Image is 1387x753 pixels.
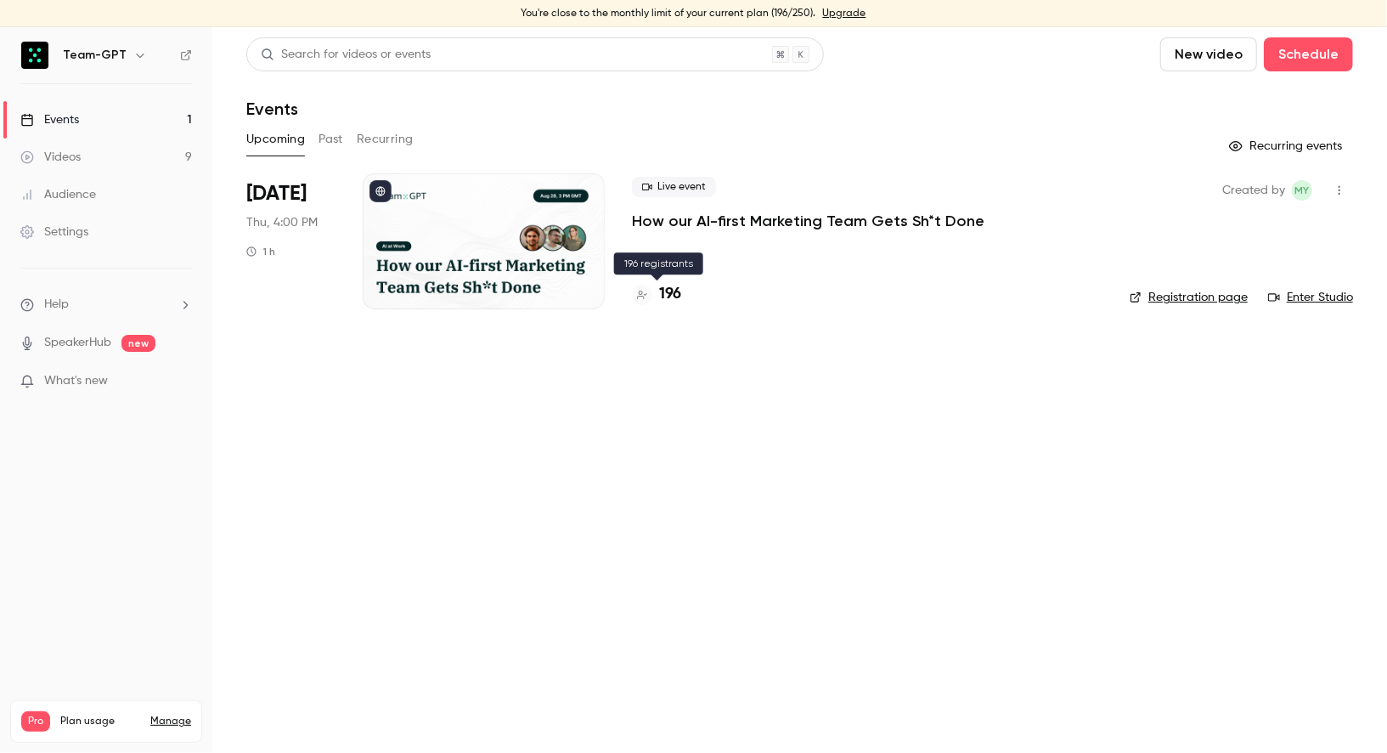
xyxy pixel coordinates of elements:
span: MY [1295,180,1310,201]
span: Pro [21,711,50,732]
a: SpeakerHub [44,334,111,352]
img: Team-GPT [21,42,48,69]
a: How our AI-first Marketing Team Gets Sh*t Done [632,211,984,231]
a: Upgrade [823,7,866,20]
button: Recurring events [1221,133,1353,160]
span: Martin Yochev [1292,180,1312,201]
iframe: Noticeable Trigger [172,374,192,389]
h4: 196 [659,283,681,306]
button: Schedule [1264,37,1353,71]
div: Search for videos or events [261,46,431,64]
a: Manage [150,715,191,728]
a: Enter Studio [1268,289,1353,306]
div: 1 h [246,245,275,258]
div: Events [20,111,79,128]
button: Upcoming [246,126,305,153]
button: Past [319,126,343,153]
button: New video [1160,37,1257,71]
span: new [121,335,155,352]
span: Thu, 4:00 PM [246,214,318,231]
div: Videos [20,149,81,166]
span: Help [44,296,69,314]
a: Registration page [1130,289,1248,306]
span: [DATE] [246,180,307,207]
li: help-dropdown-opener [20,296,192,314]
div: Settings [20,224,88,241]
span: Live event [632,177,716,197]
a: 196 [632,283,681,306]
button: Recurring [357,126,414,153]
h6: Team-GPT [63,47,127,64]
div: Audience [20,186,96,203]
span: What's new [44,372,108,390]
div: Aug 28 Thu, 6:00 PM (Europe/Sofia) [246,173,335,309]
h1: Events [246,99,298,119]
span: Created by [1222,180,1285,201]
span: Plan usage [60,715,140,728]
